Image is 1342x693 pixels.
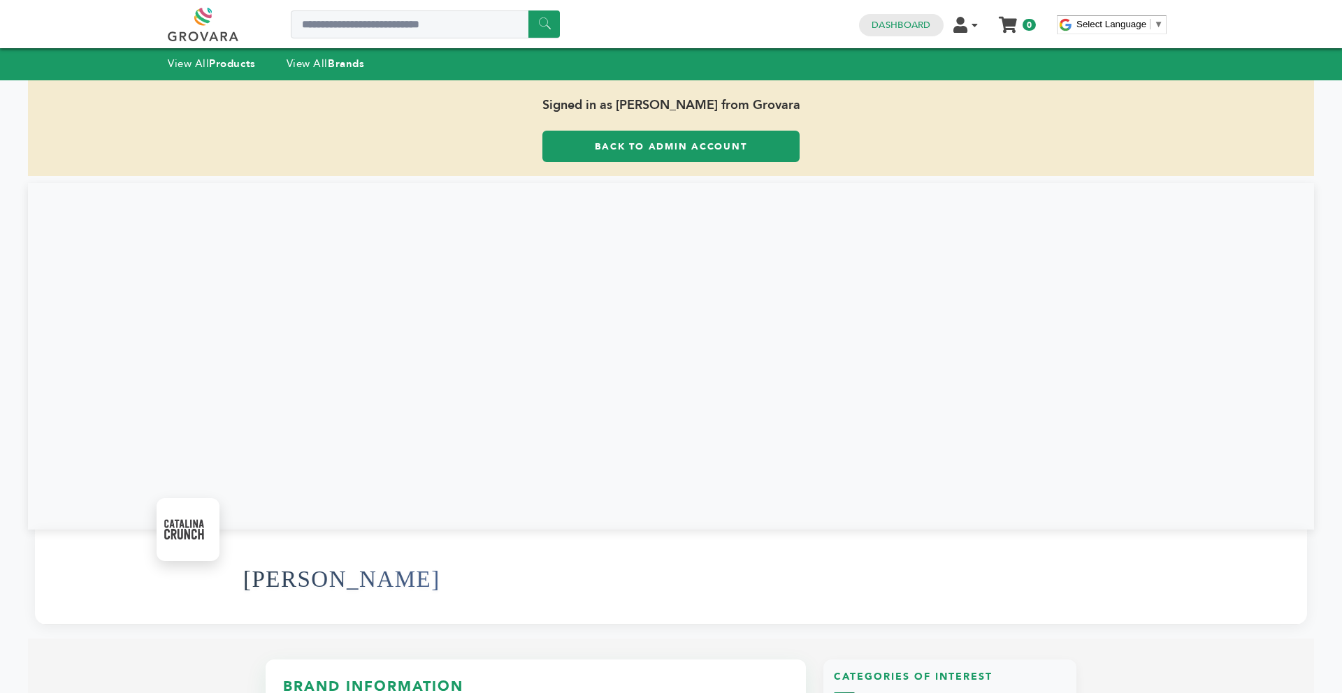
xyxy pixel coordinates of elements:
[1076,19,1146,29] span: Select Language
[1150,19,1150,29] span: ​
[209,57,255,71] strong: Products
[287,57,365,71] a: View AllBrands
[1154,19,1163,29] span: ▼
[542,131,800,162] a: Back to Admin Account
[872,19,930,31] a: Dashboard
[328,57,364,71] strong: Brands
[1000,13,1016,27] a: My Cart
[1023,19,1036,31] span: 0
[1076,19,1163,29] a: Select Language​
[243,545,440,613] h1: [PERSON_NAME]
[168,57,256,71] a: View AllProducts
[160,502,216,557] img: Catalina Snacks Logo
[28,80,1314,131] span: Signed in as [PERSON_NAME] from Grovara
[291,10,560,38] input: Search a product or brand...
